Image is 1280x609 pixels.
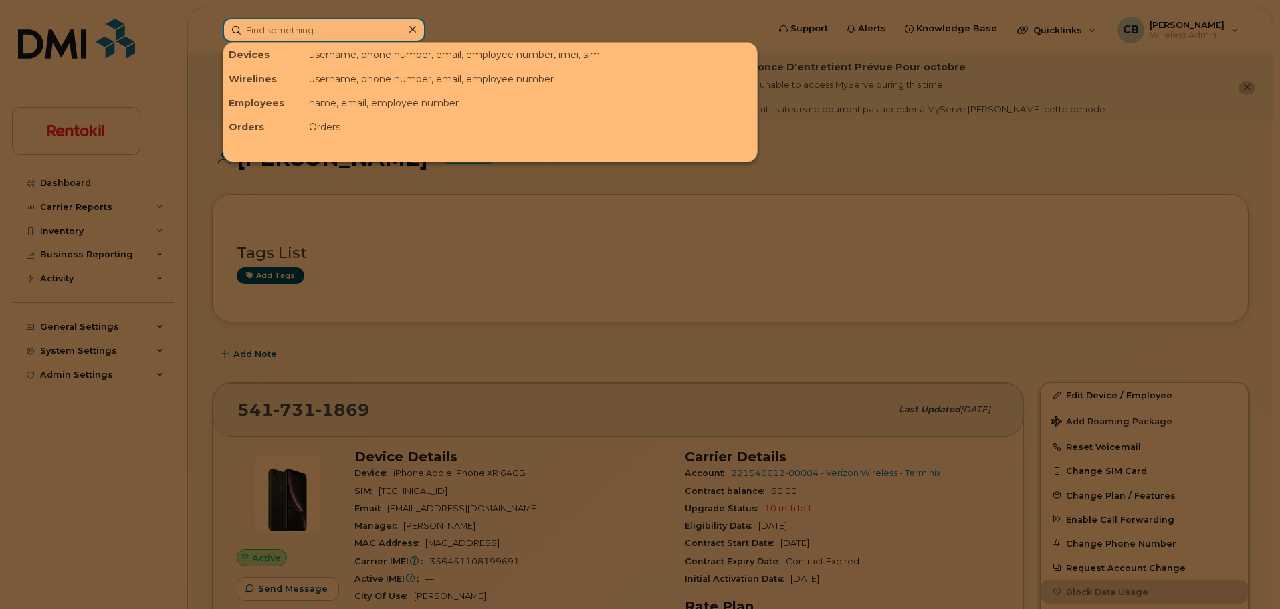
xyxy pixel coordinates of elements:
[304,115,757,139] div: Orders
[223,43,304,67] div: Devices
[1222,551,1270,599] iframe: Messenger Launcher
[223,91,304,115] div: Employees
[223,115,304,139] div: Orders
[304,43,757,67] div: username, phone number, email, employee number, imei, sim
[304,91,757,115] div: name, email, employee number
[304,67,757,91] div: username, phone number, email, employee number
[223,67,304,91] div: Wirelines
